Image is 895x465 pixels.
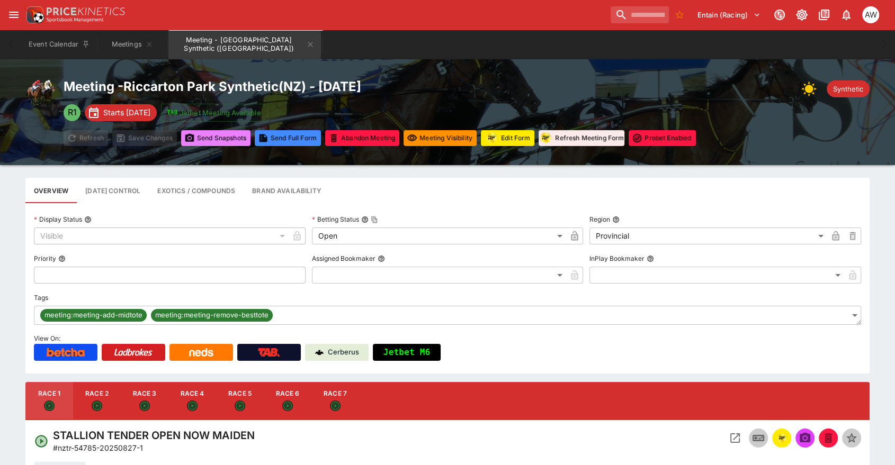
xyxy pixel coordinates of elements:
button: Assigned Bookmaker [378,255,385,262]
svg: Open [44,400,55,411]
span: Send Snapshot [795,428,815,448]
button: InPlay Bookmaker [647,255,654,262]
button: Race 6 [264,382,311,420]
button: Toggle light/dark mode [792,5,811,24]
div: Provincial [589,227,827,244]
button: Mark all events in meeting as closed and abandoned. [325,130,399,146]
img: racingform.png [775,432,788,444]
div: Visible [34,227,289,244]
img: sun.png [801,78,822,99]
p: Tags [34,293,48,302]
button: Documentation [815,5,834,24]
button: Open Event [726,428,745,448]
span: meeting:meeting-add-midtote [40,310,147,321]
img: Betcha [47,348,85,357]
button: Inplay [749,428,768,448]
button: Meetings [99,30,166,59]
svg: Open [92,400,102,411]
img: Sportsbook Management [47,17,104,22]
div: Open [312,227,567,244]
p: Priority [34,254,56,263]
button: Jetbet Meeting Available [161,104,268,122]
button: Select Tenant [691,6,767,23]
h2: Meeting - Riccarton Park Synthetic ( NZ ) - [DATE] [64,78,696,95]
button: Configure brand availability for the meeting [244,178,330,203]
img: Ladbrokes [114,348,153,357]
button: Configure each race specific details at once [77,178,149,203]
button: Jetbet M6 [373,344,441,361]
button: Race 5 [216,382,264,420]
button: Priority [58,255,66,262]
img: PriceKinetics Logo [23,4,44,25]
button: Send Snapshots [181,130,250,146]
div: racingform [484,131,499,145]
button: Send Full Form [255,130,321,146]
button: Refresh Meeting Form [539,130,624,146]
img: racingform.png [538,131,553,144]
button: Notifications [837,5,856,24]
button: Race 2 [73,382,121,420]
img: TabNZ [258,348,280,357]
p: Starts [DATE] [103,107,150,118]
input: search [611,6,669,23]
button: Betting StatusCopy To Clipboard [361,216,369,223]
button: Connected to PK [770,5,789,24]
button: Set Featured Event [842,428,861,448]
svg: Open [235,400,245,411]
div: Amanda Whitta [862,6,879,23]
button: Meeting - Riccarton Park Synthetic (NZ) [168,30,321,59]
span: meeting:meeting-remove-besttote [151,310,273,321]
button: View and edit meeting dividends and compounds. [149,178,244,203]
div: Track Condition: Synthetic [827,80,870,97]
div: racingform [775,432,788,444]
button: Race 4 [168,382,216,420]
p: InPlay Bookmaker [589,254,645,263]
img: Neds [189,348,213,357]
button: open drawer [4,5,23,24]
img: horse_racing.png [25,78,55,108]
button: Event Calendar [22,30,96,59]
button: Base meeting details [25,178,77,203]
button: Amanda Whitta [859,3,882,26]
h4: STALLION TENDER OPEN NOW MAIDEN [53,428,255,442]
p: Copy To Clipboard [53,442,143,453]
span: Mark an event as closed and abandoned. [819,432,838,442]
p: Assigned Bookmaker [312,254,375,263]
div: Weather: Fine [801,78,822,99]
span: View On: [34,334,60,342]
svg: Open [187,400,198,411]
img: PriceKinetics [47,7,125,15]
svg: Open [330,400,341,411]
p: Cerberus [328,347,359,358]
img: jetbet-logo.svg [167,107,177,118]
p: Region [589,215,610,224]
div: racingform [538,131,553,145]
button: Update RacingForm for all races in this meeting [481,130,534,146]
button: Display Status [84,216,92,223]
button: Set all events in meeting to specified visibility [404,130,477,146]
button: Toggle ProBet for every event in this meeting [629,130,695,146]
svg: Open [34,434,49,449]
p: Display Status [34,215,82,224]
button: Race 1 [25,382,73,420]
p: Betting Status [312,215,359,224]
img: racingform.png [484,131,499,144]
button: racingform [772,428,791,448]
img: Cerberus [315,348,324,357]
span: Synthetic [827,84,870,95]
button: Region [612,216,620,223]
a: Cerberus [305,344,369,361]
button: Race 3 [121,382,168,420]
button: Race 7 [311,382,359,420]
svg: Open [139,400,150,411]
svg: Open [282,400,293,411]
button: No Bookmarks [671,6,688,23]
button: Copy To Clipboard [371,216,378,223]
